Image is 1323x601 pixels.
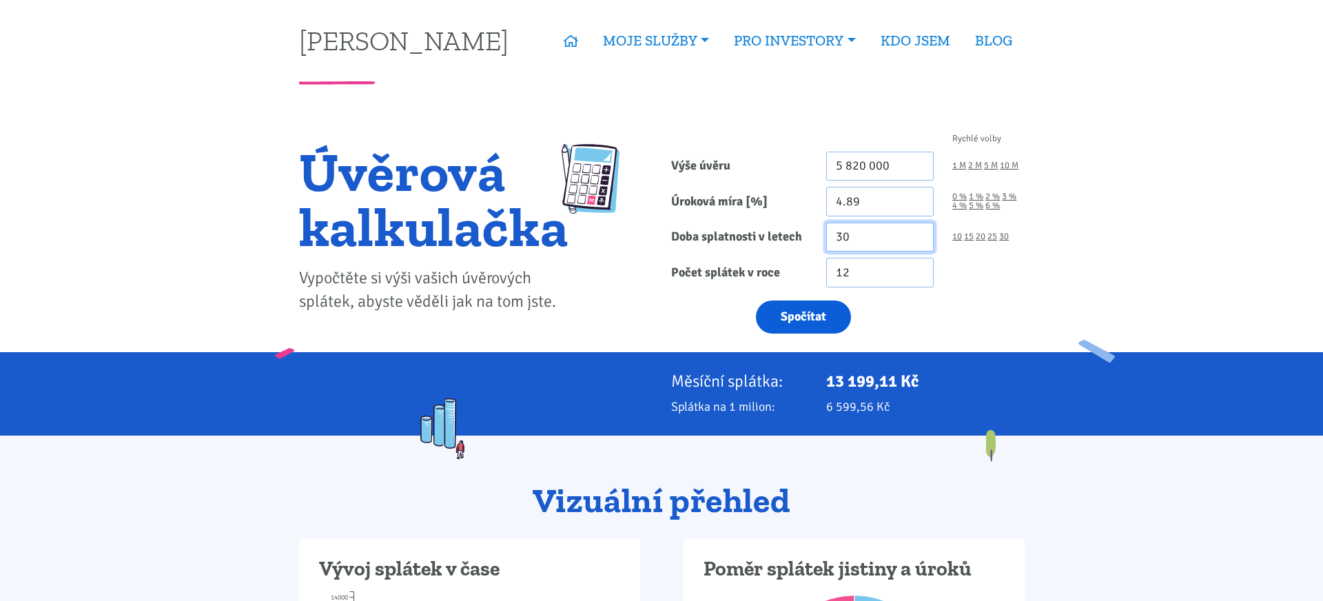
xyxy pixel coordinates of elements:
a: 5 M [984,161,998,170]
a: PRO INVESTORY [721,25,868,57]
span: Rychlé volby [952,134,1001,143]
p: Měsíční splátka: [671,371,808,391]
label: Počet splátek v roce [661,258,817,287]
p: 6 599,56 Kč [826,397,1025,416]
h2: Vizuální přehled [299,482,1025,520]
label: Výše úvěru [661,152,817,181]
a: 20 [976,232,985,241]
a: 15 [964,232,974,241]
a: 3 % [1002,192,1016,201]
p: Splátka na 1 milion: [671,397,808,416]
h1: Úvěrová kalkulačka [299,144,568,254]
a: 6 % [985,201,1000,210]
a: 2 % [985,192,1000,201]
a: MOJE SLUŽBY [591,25,721,57]
a: 1 M [952,161,966,170]
a: 30 [999,232,1009,241]
h3: Poměr splátek jistiny a úroků [704,556,1005,582]
a: 5 % [969,201,983,210]
a: KDO JSEM [868,25,963,57]
p: 13 199,11 Kč [826,371,1025,391]
h3: Vývoj splátek v čase [319,556,620,582]
a: 10 [952,232,962,241]
a: [PERSON_NAME] [299,27,509,54]
a: 2 M [968,161,982,170]
p: Vypočtěte si výši vašich úvěrových splátek, abyste věděli jak na tom jste. [299,267,568,314]
a: BLOG [963,25,1025,57]
a: 10 M [1000,161,1018,170]
a: 4 % [952,201,967,210]
label: Úroková míra [%] [661,187,817,216]
button: Spočítat [756,300,851,334]
label: Doba splatnosti v letech [661,223,817,252]
a: 1 % [969,192,983,201]
a: 0 % [952,192,967,201]
a: 25 [987,232,997,241]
